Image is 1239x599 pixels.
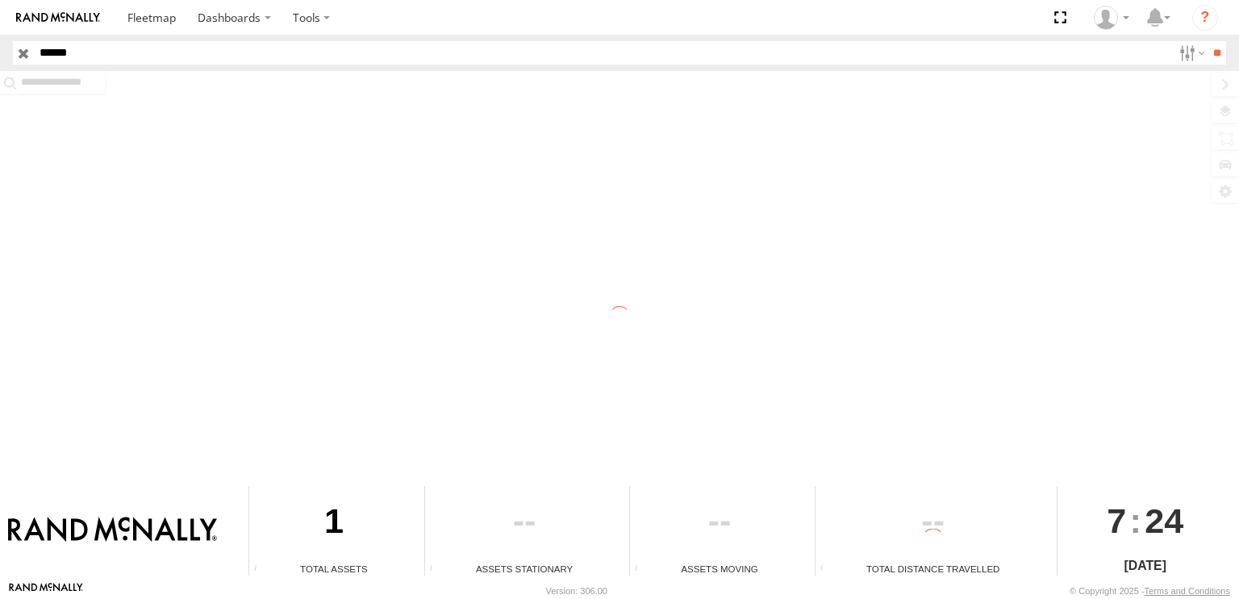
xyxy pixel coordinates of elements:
img: Rand McNally [8,517,217,544]
span: 7 [1107,486,1126,555]
i: ? [1192,5,1218,31]
img: rand-logo.svg [16,12,100,23]
div: Total number of assets current stationary. [425,563,449,576]
span: 24 [1145,486,1183,555]
div: [DATE] [1058,556,1233,576]
label: Search Filter Options [1173,41,1208,65]
div: Total distance travelled by all assets within specified date range and applied filters [816,563,840,576]
div: Total Distance Travelled [816,562,1051,576]
div: : [1058,486,1233,555]
div: Assets Moving [630,562,808,576]
div: Total number of Enabled Assets [249,563,273,576]
div: Version: 306.00 [546,586,607,596]
a: Visit our Website [9,583,83,599]
div: Jose Goitia [1088,6,1135,30]
a: Terms and Conditions [1145,586,1230,596]
div: Total Assets [249,562,419,576]
div: 1 [249,486,419,562]
div: Assets Stationary [425,562,624,576]
div: © Copyright 2025 - [1070,586,1230,596]
div: Total number of assets current in transit. [630,563,654,576]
